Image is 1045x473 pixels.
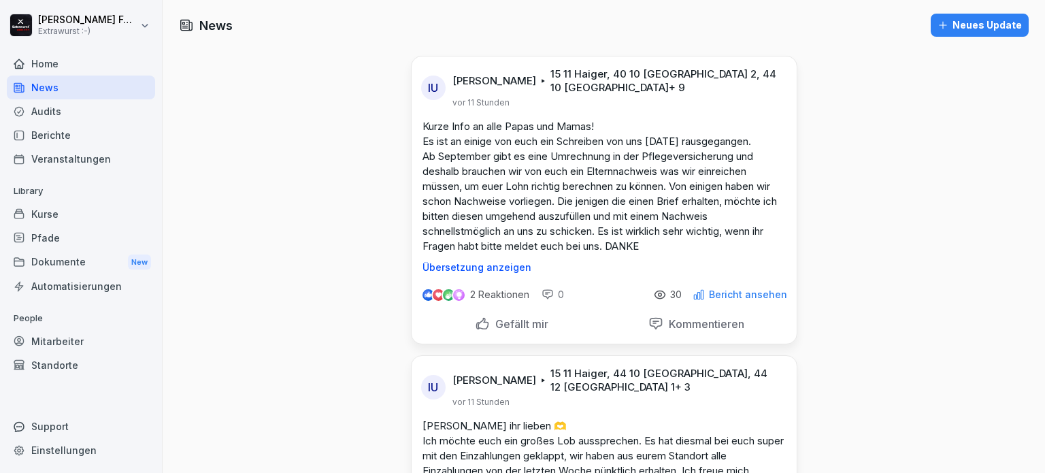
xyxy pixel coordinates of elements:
p: Gefällt mir [490,317,548,331]
p: [PERSON_NAME] Forthmann [38,14,137,26]
a: DokumenteNew [7,250,155,275]
div: 0 [542,288,564,301]
img: like [422,289,433,300]
p: [PERSON_NAME] [452,374,536,387]
div: New [128,255,151,270]
a: Einstellungen [7,438,155,462]
a: Mitarbeiter [7,329,155,353]
a: Audits [7,99,155,123]
p: vor 11 Stunden [452,397,510,408]
p: Übersetzung anzeigen [422,262,786,273]
p: 15 11 Haiger, 40 10 [GEOGRAPHIC_DATA] 2, 44 10 [GEOGRAPHIC_DATA] + 9 [550,67,780,95]
p: 30 [670,289,682,300]
p: People [7,308,155,329]
p: Bericht ansehen [709,289,787,300]
a: Automatisierungen [7,274,155,298]
a: Home [7,52,155,76]
p: vor 11 Stunden [452,97,510,108]
button: Neues Update [931,14,1029,37]
a: Veranstaltungen [7,147,155,171]
div: Support [7,414,155,438]
p: Kurze Info an alle Papas und Mamas! Es ist an einige von euch ein Schreiben von uns [DATE] rausge... [422,119,786,254]
img: inspiring [453,289,465,301]
div: Neues Update [938,18,1022,33]
a: Kurse [7,202,155,226]
p: Library [7,180,155,202]
a: Pfade [7,226,155,250]
a: Standorte [7,353,155,377]
img: celebrate [443,289,454,301]
p: 15 11 Haiger, 44 10 [GEOGRAPHIC_DATA], 44 12 [GEOGRAPHIC_DATA] 1 + 3 [550,367,780,394]
div: IU [421,76,446,100]
div: Dokumente [7,250,155,275]
div: IU [421,375,446,399]
h1: News [199,16,233,35]
p: [PERSON_NAME] [452,74,536,88]
a: Berichte [7,123,155,147]
img: love [433,290,444,300]
p: Kommentieren [663,317,744,331]
a: News [7,76,155,99]
p: 2 Reaktionen [470,289,529,300]
p: Extrawurst :-) [38,27,137,36]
